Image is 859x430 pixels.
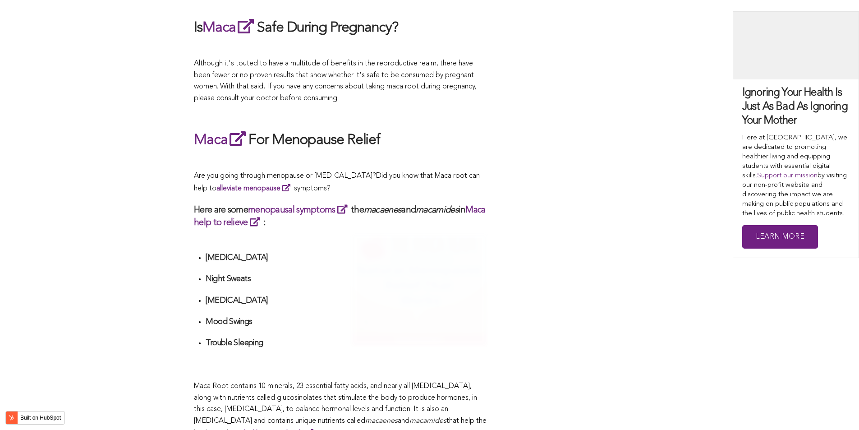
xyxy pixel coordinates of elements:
span: Did you know that Maca root can help to symptoms? [194,172,480,192]
span: and [398,417,409,425]
a: Maca [194,133,248,148]
a: alleviate menopause [216,185,294,192]
button: Built on HubSpot [5,411,65,425]
a: Maca [202,21,257,35]
span: macaenes [365,417,398,425]
span: Maca Root contains 10 minerals, 23 essential fatty acids, and nearly all [MEDICAL_DATA], along wi... [194,383,477,425]
span: Are you going through menopause or [MEDICAL_DATA]? [194,172,376,180]
h4: Mood Swings [206,317,487,327]
h4: Night Sweats [206,274,487,284]
h4: Trouble Sleeping [206,338,487,348]
a: menopausal symptoms [248,206,351,215]
h2: For Menopause Relief [194,129,487,150]
h2: Is Safe During Pregnancy? [194,17,487,38]
img: Maca-Team-Menopause-Maca-300X250 [352,233,487,346]
span: macamides [409,417,446,425]
h4: [MEDICAL_DATA] [206,253,487,263]
span: Although it's touted to have a multitude of benefits in the reproductive realm, there have been f... [194,60,477,102]
em: macaenes [364,206,401,215]
a: Learn More [742,225,818,249]
a: Maca help to relieve [194,206,486,227]
img: HubSpot sprocket logo [6,412,17,423]
label: Built on HubSpot [17,412,64,424]
iframe: Chat Widget [814,387,859,430]
h3: Here are some the and in : [194,203,487,229]
h4: [MEDICAL_DATA] [206,296,487,306]
em: macamides [416,206,459,215]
